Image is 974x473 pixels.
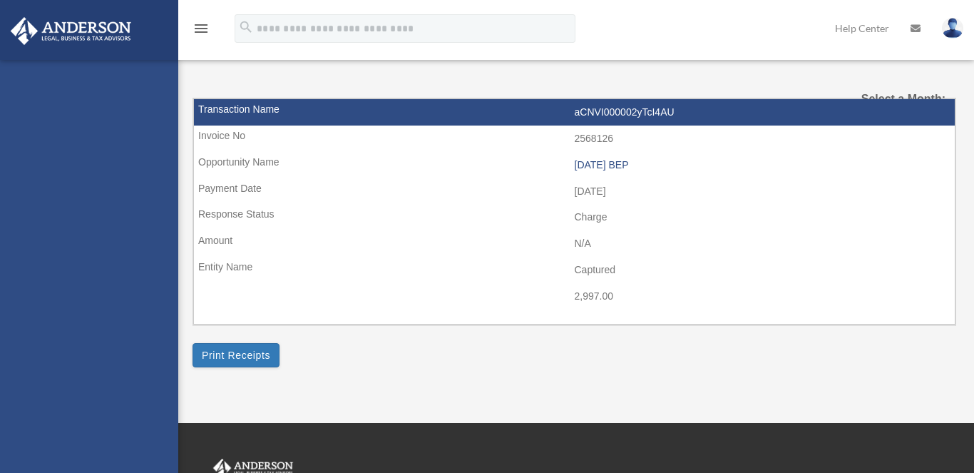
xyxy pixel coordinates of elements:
td: [DATE] [194,178,955,205]
i: search [238,19,254,35]
td: Charge [194,204,955,231]
label: Select a Month: [840,89,946,109]
button: Print Receipts [193,343,280,367]
img: Anderson Advisors Platinum Portal [6,17,135,45]
div: [DATE] BEP [575,159,948,171]
td: Captured [194,257,955,284]
a: menu [193,25,210,37]
i: menu [193,20,210,37]
td: 2,997.00 [194,283,955,310]
img: User Pic [942,18,963,39]
td: 2568126 [194,126,955,153]
td: aCNVI000002yTcI4AU [194,99,955,126]
td: N/A [194,230,955,258]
